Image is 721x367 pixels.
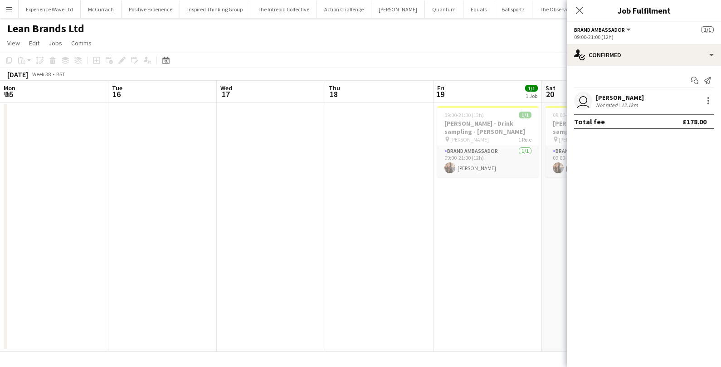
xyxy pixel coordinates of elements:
[559,136,597,143] span: [PERSON_NAME]
[220,84,232,92] span: Wed
[519,112,531,118] span: 1/1
[111,89,122,99] span: 16
[49,39,62,47] span: Jobs
[682,117,706,126] div: £178.00
[518,136,531,143] span: 1 Role
[553,112,592,118] span: 09:00-19:00 (10h)
[546,106,647,177] app-job-card: 09:00-19:00 (10h)1/1[PERSON_NAME] - Drink sampling - [PERSON_NAME] [PERSON_NAME]1 RoleBrand Ambas...
[7,22,84,35] h1: Lean Brands Ltd
[619,102,640,108] div: 12.1km
[56,71,65,78] div: BST
[29,39,39,47] span: Edit
[596,93,644,102] div: [PERSON_NAME]
[327,89,340,99] span: 18
[30,71,53,78] span: Week 38
[526,93,537,99] div: 1 Job
[180,0,250,18] button: Inspired Thinking Group
[463,0,494,18] button: Equals
[444,112,484,118] span: 09:00-21:00 (12h)
[436,89,444,99] span: 19
[81,0,122,18] button: McCurrach
[122,0,180,18] button: Positive Experience
[25,37,43,49] a: Edit
[596,102,619,108] div: Not rated
[437,146,539,177] app-card-role: Brand Ambassador1/109:00-21:00 (12h)[PERSON_NAME]
[701,26,714,33] span: 1/1
[317,0,371,18] button: Action Challenge
[68,37,95,49] a: Comms
[7,39,20,47] span: View
[574,26,632,33] button: Brand Ambassador
[371,0,425,18] button: [PERSON_NAME]
[250,0,317,18] button: The Intrepid Collective
[532,0,578,18] button: The Observer
[574,34,714,40] div: 09:00-21:00 (12h)
[574,117,605,126] div: Total fee
[544,89,555,99] span: 20
[19,0,81,18] button: Experience Wave Ltd
[219,89,232,99] span: 17
[4,37,24,49] a: View
[567,44,721,66] div: Confirmed
[567,5,721,16] h3: Job Fulfilment
[45,37,66,49] a: Jobs
[437,106,539,177] app-job-card: 09:00-21:00 (12h)1/1[PERSON_NAME] - Drink sampling - [PERSON_NAME] [PERSON_NAME]1 RoleBrand Ambas...
[437,84,444,92] span: Fri
[71,39,92,47] span: Comms
[525,85,538,92] span: 1/1
[329,84,340,92] span: Thu
[546,84,555,92] span: Sat
[546,119,647,136] h3: [PERSON_NAME] - Drink sampling - [PERSON_NAME]
[450,136,489,143] span: [PERSON_NAME]
[546,146,647,177] app-card-role: Brand Ambassador1/109:00-19:00 (10h)[PERSON_NAME]
[574,26,625,33] span: Brand Ambassador
[4,84,15,92] span: Mon
[437,119,539,136] h3: [PERSON_NAME] - Drink sampling - [PERSON_NAME]
[112,84,122,92] span: Tue
[2,89,15,99] span: 15
[494,0,532,18] button: Ballsportz
[7,70,28,79] div: [DATE]
[425,0,463,18] button: Quantum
